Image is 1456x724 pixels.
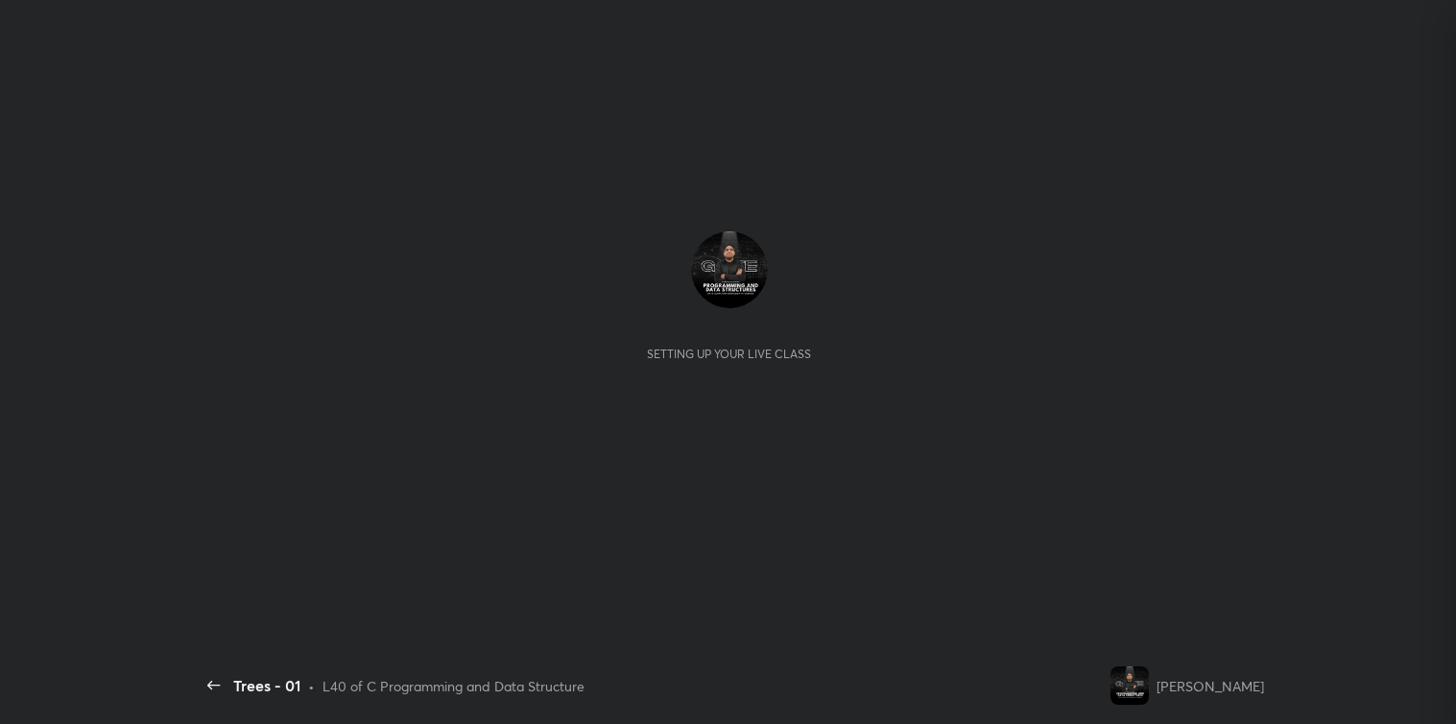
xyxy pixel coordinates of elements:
div: Setting up your live class [647,347,811,361]
div: Trees - 01 [233,674,300,697]
img: e60519a4c4f740609fbc41148676dd3d.jpg [691,231,768,308]
div: [PERSON_NAME] [1157,676,1264,696]
img: e60519a4c4f740609fbc41148676dd3d.jpg [1110,666,1149,705]
div: • [308,676,315,696]
div: L40 of C Programming and Data Structure [322,676,585,696]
